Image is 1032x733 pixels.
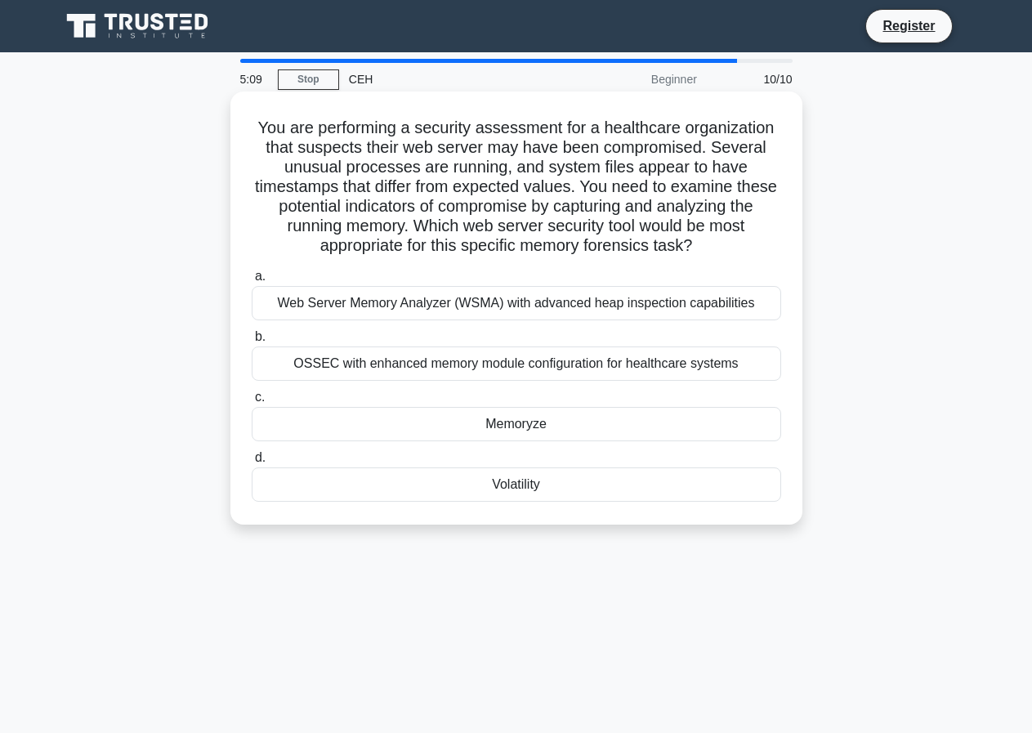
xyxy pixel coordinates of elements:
span: d. [255,450,266,464]
span: a. [255,269,266,283]
h5: You are performing a security assessment for a healthcare organization that suspects their web se... [250,118,783,257]
div: Beginner [564,63,707,96]
a: Register [873,16,945,36]
div: Web Server Memory Analyzer (WSMA) with advanced heap inspection capabilities [252,286,781,320]
div: 10/10 [707,63,802,96]
span: b. [255,329,266,343]
div: Memoryze [252,407,781,441]
span: c. [255,390,265,404]
div: Volatility [252,467,781,502]
div: 5:09 [230,63,278,96]
div: OSSEC with enhanced memory module configuration for healthcare systems [252,346,781,381]
div: CEH [339,63,564,96]
a: Stop [278,69,339,90]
